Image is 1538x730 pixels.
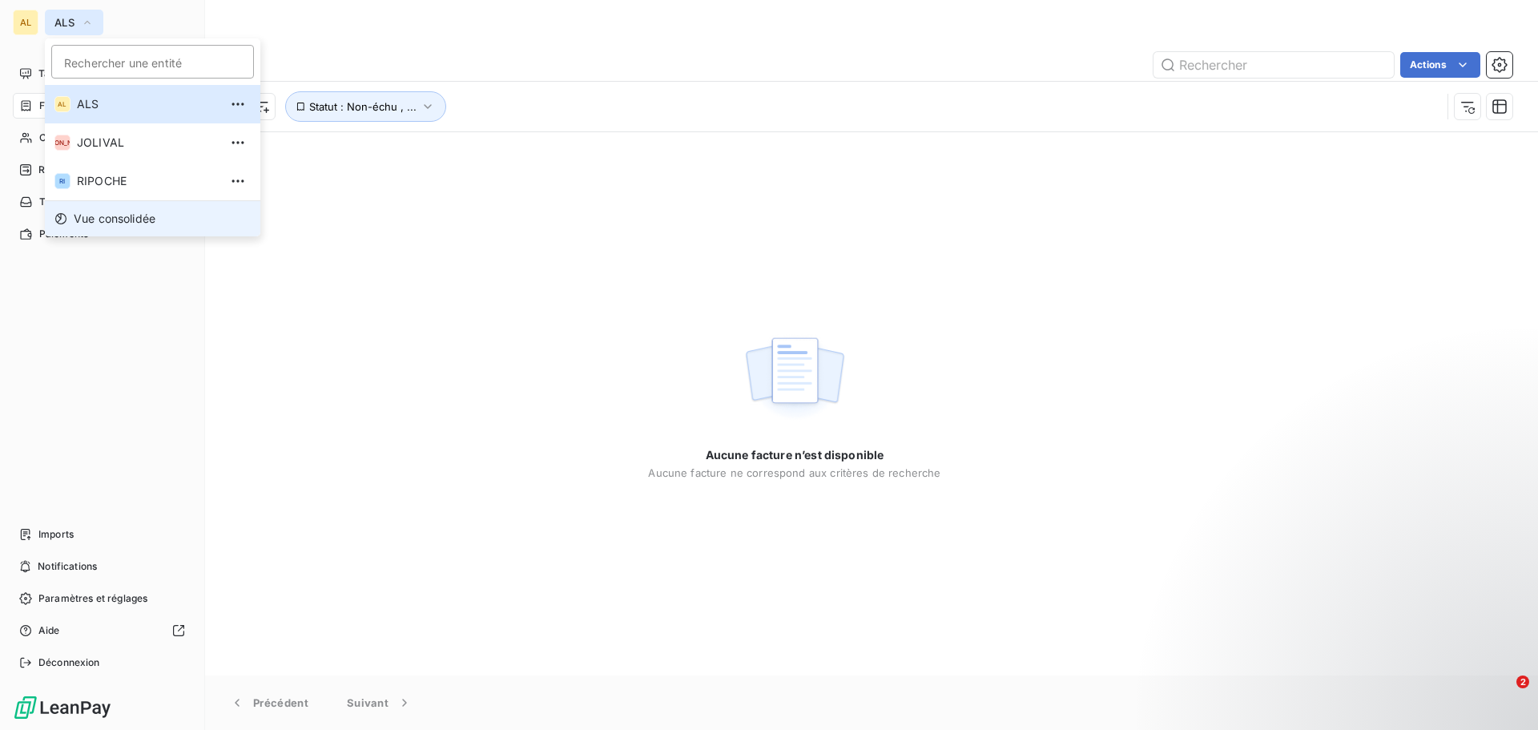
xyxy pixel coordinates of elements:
span: ALS [54,16,74,29]
span: 2 [1516,676,1529,688]
button: Suivant [328,686,432,720]
div: AL [13,10,38,35]
span: Notifications [38,559,97,574]
span: Relances [38,163,81,177]
input: Rechercher [1153,52,1394,78]
a: Factures [13,93,191,119]
a: Relances [13,157,191,183]
span: Statut : Non-échu , ... [309,100,417,113]
div: RI [54,173,70,189]
img: Logo LeanPay [13,695,112,720]
a: Paiements [13,221,191,247]
button: Actions [1400,52,1480,78]
a: Imports [13,522,191,547]
span: Vue consolidée [74,211,155,227]
button: Statut : Non-échu , ... [285,91,446,122]
span: Paramètres et réglages [38,591,147,606]
span: RIPOCHE [77,173,219,189]
button: Précédent [210,686,328,720]
span: Aucune facture n’est disponible [706,447,884,463]
span: JOLIVAL [77,135,219,151]
div: AL [54,96,70,112]
iframe: Intercom live chat [1484,676,1522,714]
span: Clients [39,131,71,145]
input: placeholder [51,45,254,79]
span: Factures [39,99,80,113]
a: Aide [13,618,191,643]
span: Imports [38,527,74,542]
a: Tableau de bord [13,61,191,87]
a: Clients [13,125,191,151]
span: Tableau de bord [38,67,113,81]
a: Paramètres et réglages [13,586,191,611]
iframe: Intercom notifications message [1218,575,1538,687]
span: Aide [38,623,60,638]
span: ALS [77,96,219,112]
span: Tâches [39,195,73,209]
span: Aucune facture ne correspond aux critères de recherche [648,466,940,479]
span: Déconnexion [38,655,100,670]
div: [PERSON_NAME] [54,135,70,151]
img: empty state [743,329,846,428]
span: Paiements [39,227,88,241]
a: Tâches [13,189,191,215]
